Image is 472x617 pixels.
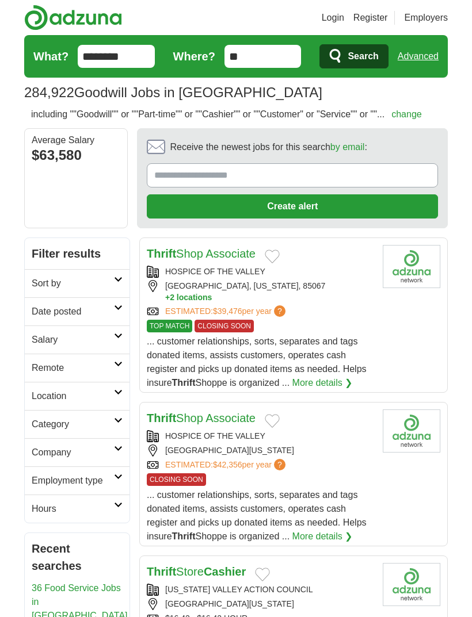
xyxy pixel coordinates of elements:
h1: Goodwill Jobs in [GEOGRAPHIC_DATA] [24,85,322,100]
a: ESTIMATED:$42,356per year? [165,459,288,471]
button: Search [319,44,388,68]
a: Register [353,11,388,25]
button: Add to favorite jobs [255,568,270,581]
a: Employers [404,11,448,25]
h2: Recent searches [32,540,123,574]
h2: Employment type [32,474,114,488]
a: Location [25,382,130,410]
button: Create alert [147,194,438,219]
a: More details ❯ [292,530,353,543]
span: ... customer relationships, sorts, separates and tags donated items, assists customers, operates ... [147,336,367,388]
span: CLOSING SOON [147,473,206,486]
span: 284,922 [24,82,74,103]
span: ? [274,305,286,317]
a: Hours [25,495,130,523]
a: Date posted [25,297,130,325]
a: Login [322,11,344,25]
strong: Thrift [147,247,176,260]
img: Adzuna logo [24,5,122,30]
h2: Salary [32,333,114,347]
h2: Sort by [32,277,114,290]
div: HOSPICE OF THE VALLEY [147,266,374,278]
a: ThriftShop Associate [147,247,256,260]
div: Average Salary [32,136,120,145]
a: Employment type [25,466,130,495]
span: ... customer relationships, sorts, separates and tags donated items, assists customers, operates ... [147,490,367,541]
button: Add to favorite jobs [265,414,280,428]
h2: Filter results [25,238,130,269]
strong: Cashier [204,565,246,578]
span: ? [274,459,286,470]
img: Company logo [383,409,440,453]
div: [GEOGRAPHIC_DATA][US_STATE] [147,598,374,610]
label: Where? [173,48,215,65]
a: by email [330,142,365,152]
a: Remote [25,354,130,382]
label: What? [33,48,68,65]
h2: including ""Goodwill"" or ""Part-time"" or ""Cashier"" or ""Customer" or "Service"" or ""... [31,108,422,121]
img: Company logo [383,245,440,288]
h2: Company [32,446,114,459]
div: [US_STATE] VALLEY ACTION COUNCIL [147,584,374,596]
a: ThriftShop Associate [147,412,256,424]
a: Sort by [25,269,130,297]
a: Advanced [398,45,439,68]
button: +2 locations [165,292,374,303]
strong: Thrift [147,565,176,578]
strong: Thrift [172,531,196,541]
span: CLOSING SOON [195,320,254,332]
div: $63,580 [32,145,120,166]
a: ThriftStoreCashier [147,565,246,578]
a: More details ❯ [292,376,353,390]
div: [GEOGRAPHIC_DATA], [US_STATE], 85067 [147,280,374,303]
img: Company logo [383,563,440,606]
span: Receive the newest jobs for this search : [170,140,367,154]
div: HOSPICE OF THE VALLEY [147,430,374,442]
span: Search [348,45,378,68]
div: [GEOGRAPHIC_DATA][US_STATE] [147,444,374,457]
h2: Date posted [32,305,114,319]
a: Salary [25,325,130,354]
span: + [165,292,170,303]
h2: Category [32,417,114,431]
a: Category [25,410,130,438]
a: ESTIMATED:$39,476per year? [165,305,288,317]
h2: Location [32,389,114,403]
h2: Remote [32,361,114,375]
span: TOP MATCH [147,320,192,332]
span: $39,476 [213,306,242,316]
a: change [391,109,422,119]
h2: Hours [32,502,114,516]
button: Add to favorite jobs [265,250,280,263]
span: $42,356 [213,460,242,469]
a: Company [25,438,130,466]
strong: Thrift [172,378,196,388]
strong: Thrift [147,412,176,424]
